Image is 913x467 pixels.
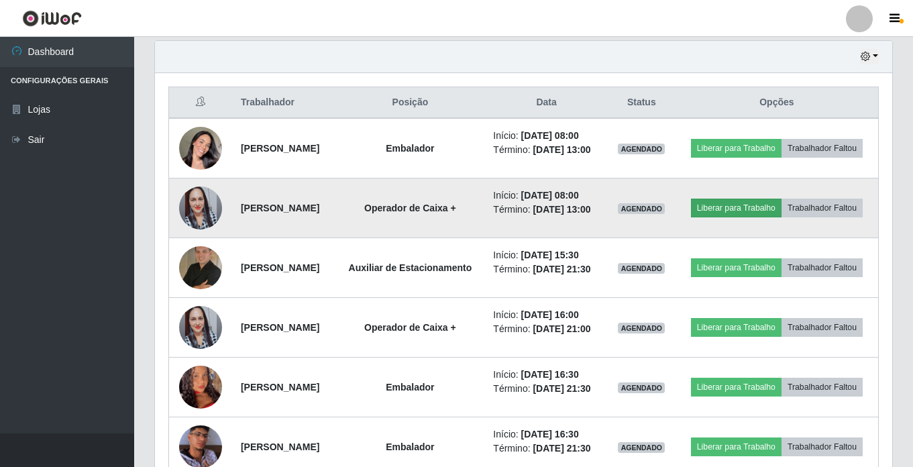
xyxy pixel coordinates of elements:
[691,258,782,277] button: Liberar para Trabalho
[676,87,879,119] th: Opções
[241,322,319,333] strong: [PERSON_NAME]
[521,250,579,260] time: [DATE] 15:30
[533,383,590,394] time: [DATE] 21:30
[691,318,782,337] button: Liberar para Trabalho
[691,199,782,217] button: Liberar para Trabalho
[493,442,599,456] li: Término:
[533,144,590,155] time: [DATE] 13:00
[179,170,222,246] img: 1689874098010.jpeg
[179,246,222,289] img: 1679057425949.jpeg
[241,262,319,273] strong: [PERSON_NAME]
[533,204,590,215] time: [DATE] 13:00
[233,87,335,119] th: Trabalhador
[493,382,599,396] li: Término:
[493,129,599,143] li: Início:
[521,369,579,380] time: [DATE] 16:30
[493,368,599,382] li: Início:
[386,143,434,154] strong: Embalador
[618,323,665,333] span: AGENDADO
[493,189,599,203] li: Início:
[691,139,782,158] button: Liberar para Trabalho
[782,378,863,397] button: Trabalhador Faltou
[782,258,863,277] button: Trabalhador Faltou
[782,199,863,217] button: Trabalhador Faltou
[179,341,222,434] img: 1758978690624.jpeg
[521,309,579,320] time: [DATE] 16:00
[618,442,665,453] span: AGENDADO
[493,262,599,276] li: Término:
[386,442,434,452] strong: Embalador
[782,318,863,337] button: Trabalhador Faltou
[364,322,456,333] strong: Operador de Caixa +
[349,262,472,273] strong: Auxiliar de Estacionamento
[493,248,599,262] li: Início:
[782,437,863,456] button: Trabalhador Faltou
[608,87,676,119] th: Status
[179,110,222,187] img: 1752008464486.jpeg
[618,263,665,274] span: AGENDADO
[335,87,485,119] th: Posição
[618,382,665,393] span: AGENDADO
[521,429,579,439] time: [DATE] 16:30
[493,308,599,322] li: Início:
[493,203,599,217] li: Término:
[493,143,599,157] li: Término:
[782,139,863,158] button: Trabalhador Faltou
[533,264,590,274] time: [DATE] 21:30
[241,143,319,154] strong: [PERSON_NAME]
[691,437,782,456] button: Liberar para Trabalho
[364,203,456,213] strong: Operador de Caixa +
[618,203,665,214] span: AGENDADO
[521,130,579,141] time: [DATE] 08:00
[618,144,665,154] span: AGENDADO
[533,323,590,334] time: [DATE] 21:00
[485,87,607,119] th: Data
[521,190,579,201] time: [DATE] 08:00
[179,289,222,366] img: 1689874098010.jpeg
[241,382,319,393] strong: [PERSON_NAME]
[241,203,319,213] strong: [PERSON_NAME]
[22,10,82,27] img: CoreUI Logo
[241,442,319,452] strong: [PERSON_NAME]
[493,427,599,442] li: Início:
[533,443,590,454] time: [DATE] 21:30
[493,322,599,336] li: Término:
[691,378,782,397] button: Liberar para Trabalho
[386,382,434,393] strong: Embalador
